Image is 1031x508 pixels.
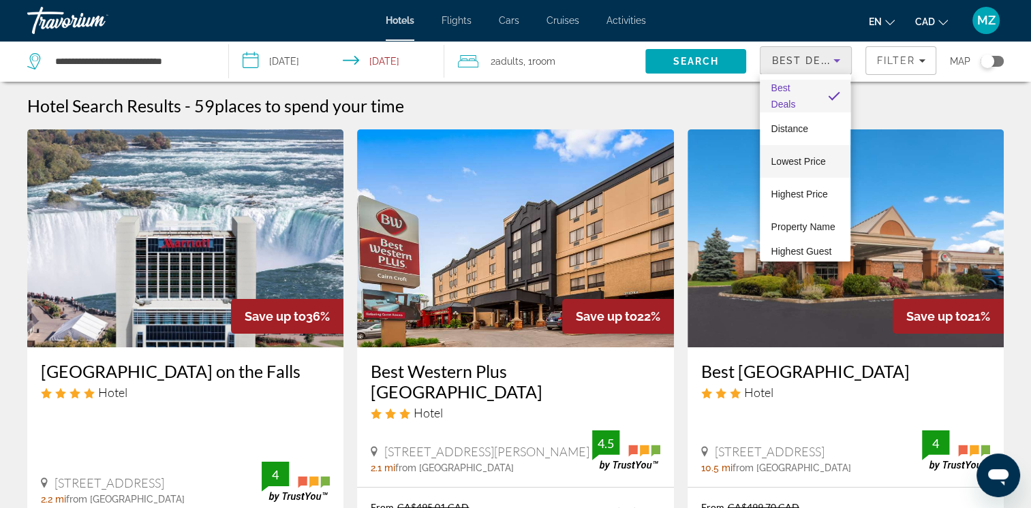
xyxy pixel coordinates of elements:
[771,123,807,134] span: Distance
[771,246,831,273] span: Highest Guest Rating
[771,156,825,167] span: Lowest Price
[771,82,795,110] span: Best Deals
[771,189,827,200] span: Highest Price
[976,454,1020,497] iframe: Button to launch messaging window
[771,221,835,232] span: Property Name
[760,74,850,261] div: Sort by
